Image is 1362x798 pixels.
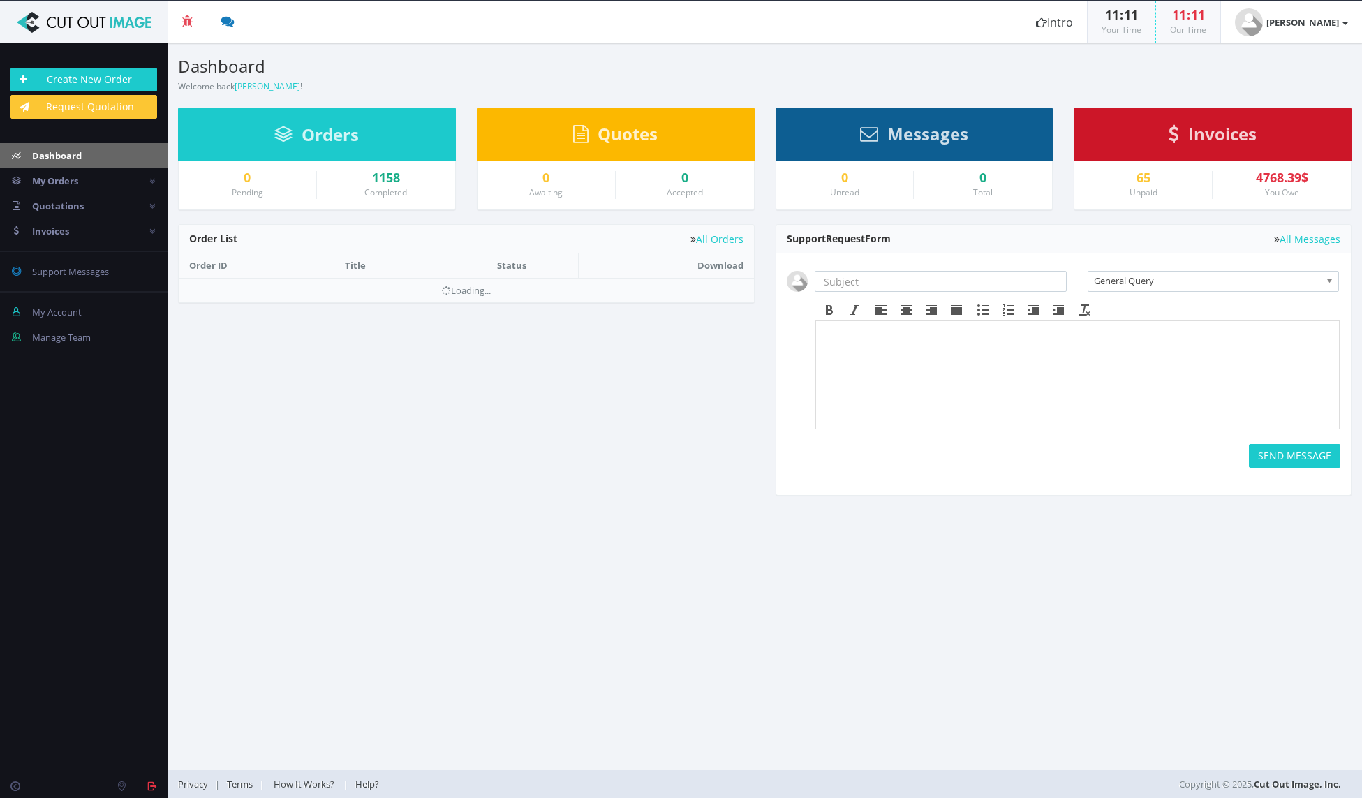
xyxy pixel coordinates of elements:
div: | | | [178,770,961,798]
span: : [1119,6,1124,23]
span: Quotations [32,200,84,212]
img: user_default.jpg [787,271,808,292]
small: Awaiting [529,186,563,198]
a: 0 [626,171,743,185]
span: : [1186,6,1191,23]
span: Messages [887,122,968,145]
a: 0 [488,171,605,185]
th: Order ID [179,253,334,278]
a: Terms [220,778,260,790]
span: 11 [1105,6,1119,23]
div: Align center [894,301,919,319]
a: Messages [860,131,968,143]
a: Privacy [178,778,215,790]
small: Your Time [1102,24,1141,36]
span: Dashboard [32,149,82,162]
small: Completed [364,186,407,198]
div: Italic [842,301,867,319]
span: Invoices [1188,122,1257,145]
img: Cut Out Image [10,12,157,33]
a: 65 [1085,171,1201,185]
a: Request Quotation [10,95,157,119]
span: My Orders [32,175,78,187]
th: Download [578,253,754,278]
a: All Messages [1274,234,1340,244]
a: Invoices [1169,131,1257,143]
small: Our Time [1170,24,1206,36]
span: How It Works? [274,778,334,790]
a: Cut Out Image, Inc. [1254,778,1341,790]
strong: [PERSON_NAME] [1266,16,1339,29]
a: Help? [348,778,386,790]
div: 0 [924,171,1042,185]
small: You Owe [1265,186,1299,198]
th: Title [334,253,445,278]
h3: Dashboard [178,57,755,75]
div: Bold [817,301,842,319]
img: user_default.jpg [1235,8,1263,36]
div: Decrease indent [1021,301,1046,319]
span: Support Messages [32,265,109,278]
a: Orders [274,131,359,144]
small: Total [973,186,993,198]
span: Manage Team [32,331,91,343]
a: 1158 [327,171,445,185]
a: 0 [787,171,903,185]
div: Align left [868,301,894,319]
div: Bullet list [970,301,995,319]
input: Subject [815,271,1067,292]
div: Increase indent [1046,301,1071,319]
small: Accepted [667,186,703,198]
div: Numbered list [995,301,1021,319]
a: Intro [1022,1,1087,43]
a: Create New Order [10,68,157,91]
small: Unread [830,186,859,198]
span: 11 [1191,6,1205,23]
a: [PERSON_NAME] [235,80,300,92]
span: Support Form [787,232,891,245]
button: SEND MESSAGE [1249,444,1340,468]
iframe: Rich Text Area. Press ALT-F9 for menu. Press ALT-F10 for toolbar. Press ALT-0 for help [816,321,1340,429]
span: Order List [189,232,237,245]
a: All Orders [690,234,743,244]
span: General Query [1094,272,1320,290]
span: Quotes [598,122,658,145]
a: [PERSON_NAME] [1221,1,1362,43]
a: Quotes [573,131,658,143]
div: Align right [919,301,944,319]
div: Clear formatting [1072,301,1097,319]
small: Pending [232,186,263,198]
span: 11 [1124,6,1138,23]
span: Orders [302,123,359,146]
td: Loading... [179,278,754,302]
span: Invoices [32,225,69,237]
span: Request [826,232,865,245]
a: 0 [189,171,306,185]
span: Copyright © 2025, [1179,777,1341,791]
span: 11 [1172,6,1186,23]
th: Status [445,253,578,278]
small: Unpaid [1130,186,1157,198]
div: 4768.39$ [1223,171,1340,185]
div: Justify [944,301,969,319]
small: Welcome back ! [178,80,302,92]
a: How It Works? [265,778,343,790]
span: My Account [32,306,82,318]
